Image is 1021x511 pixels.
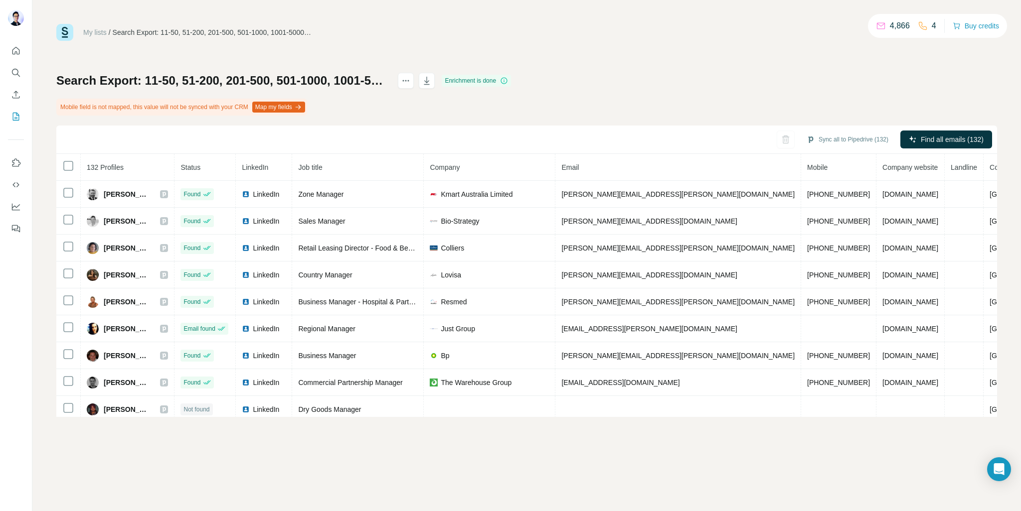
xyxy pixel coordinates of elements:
[104,378,150,387] span: [PERSON_NAME]
[242,244,250,252] img: LinkedIn logo
[441,324,475,334] span: Just Group
[183,244,200,253] span: Found
[180,163,200,171] span: Status
[242,298,250,306] img: LinkedIn logo
[430,190,438,198] img: company-logo
[104,351,150,361] span: [PERSON_NAME]
[87,215,99,227] img: Avatar
[561,217,737,225] span: [PERSON_NAME][EMAIL_ADDRESS][DOMAIN_NAME]
[183,405,209,414] span: Not found
[56,99,307,116] div: Mobile field is not mapped, this value will not be synced with your CRM
[104,189,150,199] span: [PERSON_NAME]
[807,163,828,171] span: Mobile
[252,102,305,113] button: Map my fields
[298,217,345,225] span: Sales Manager
[298,244,493,252] span: Retail Leasing Director - Food & Beverage and Specialty Retail
[807,352,870,360] span: [PHONE_NUMBER]
[800,132,895,147] button: Sync all to Pipedrive (132)
[441,216,479,226] span: Bio-Strategy
[8,86,24,104] button: Enrich CSV
[882,190,938,198] span: [DOMAIN_NAME]
[109,27,111,37] li: /
[882,298,938,306] span: [DOMAIN_NAME]
[253,324,279,334] span: LinkedIn
[183,297,200,306] span: Found
[441,243,464,253] span: Colliers
[8,42,24,60] button: Quick start
[561,271,737,279] span: [PERSON_NAME][EMAIL_ADDRESS][DOMAIN_NAME]
[298,271,352,279] span: Country Manager
[561,298,795,306] span: [PERSON_NAME][EMAIL_ADDRESS][PERSON_NAME][DOMAIN_NAME]
[430,217,438,225] img: company-logo
[807,379,870,386] span: [PHONE_NUMBER]
[921,134,984,144] span: Find all emails (132)
[56,73,389,89] h1: Search Export: 11-50, 51-200, 201-500, 501-1000, 1001-5000, 5001-10,000, 10,000+, Sales, Customer...
[8,198,24,216] button: Dashboard
[113,27,312,37] div: Search Export: 11-50, 51-200, 201-500, 501-1000, 1001-5000, 5001-10,000, 10,000+, Sales, Customer...
[8,10,24,26] img: Avatar
[298,325,355,333] span: Regional Manager
[890,20,910,32] p: 4,866
[104,324,150,334] span: [PERSON_NAME]
[953,19,999,33] button: Buy credits
[951,163,977,171] span: Landline
[253,216,279,226] span: LinkedIn
[398,73,414,89] button: actions
[882,325,938,333] span: [DOMAIN_NAME]
[882,217,938,225] span: [DOMAIN_NAME]
[298,352,356,360] span: Business Manager
[87,269,99,281] img: Avatar
[298,405,361,413] span: Dry Goods Manager
[242,190,250,198] img: LinkedIn logo
[183,217,200,226] span: Found
[882,244,938,252] span: [DOMAIN_NAME]
[242,325,250,333] img: LinkedIn logo
[561,352,795,360] span: [PERSON_NAME][EMAIL_ADDRESS][PERSON_NAME][DOMAIN_NAME]
[104,243,150,253] span: [PERSON_NAME]
[56,24,73,41] img: Surfe Logo
[104,216,150,226] span: [PERSON_NAME]
[253,404,279,414] span: LinkedIn
[430,244,438,252] img: company-logo
[183,378,200,387] span: Found
[882,379,938,386] span: [DOMAIN_NAME]
[104,297,150,307] span: [PERSON_NAME]
[104,404,150,414] span: [PERSON_NAME]
[8,64,24,82] button: Search
[242,352,250,360] img: LinkedIn logo
[430,352,438,360] img: company-logo
[561,244,795,252] span: [PERSON_NAME][EMAIL_ADDRESS][PERSON_NAME][DOMAIN_NAME]
[8,220,24,238] button: Feedback
[990,163,1014,171] span: Country
[987,457,1011,481] div: Open Intercom Messenger
[807,271,870,279] span: [PHONE_NUMBER]
[932,20,936,32] p: 4
[87,242,99,254] img: Avatar
[242,379,250,386] img: LinkedIn logo
[298,379,402,386] span: Commercial Partnership Manager
[87,377,99,388] img: Avatar
[104,270,150,280] span: [PERSON_NAME]
[253,270,279,280] span: LinkedIn
[441,378,511,387] span: The Warehouse Group
[441,189,512,199] span: Kmart Australia Limited
[253,351,279,361] span: LinkedIn
[87,163,124,171] span: 132 Profiles
[183,270,200,279] span: Found
[242,405,250,413] img: LinkedIn logo
[807,298,870,306] span: [PHONE_NUMBER]
[253,378,279,387] span: LinkedIn
[183,324,215,333] span: Email found
[430,298,438,306] img: company-logo
[430,379,438,386] img: company-logo
[8,154,24,172] button: Use Surfe on LinkedIn
[183,190,200,199] span: Found
[807,190,870,198] span: [PHONE_NUMBER]
[87,350,99,362] img: Avatar
[253,297,279,307] span: LinkedIn
[242,271,250,279] img: LinkedIn logo
[253,189,279,199] span: LinkedIn
[253,243,279,253] span: LinkedIn
[882,163,938,171] span: Company website
[441,270,461,280] span: Lovisa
